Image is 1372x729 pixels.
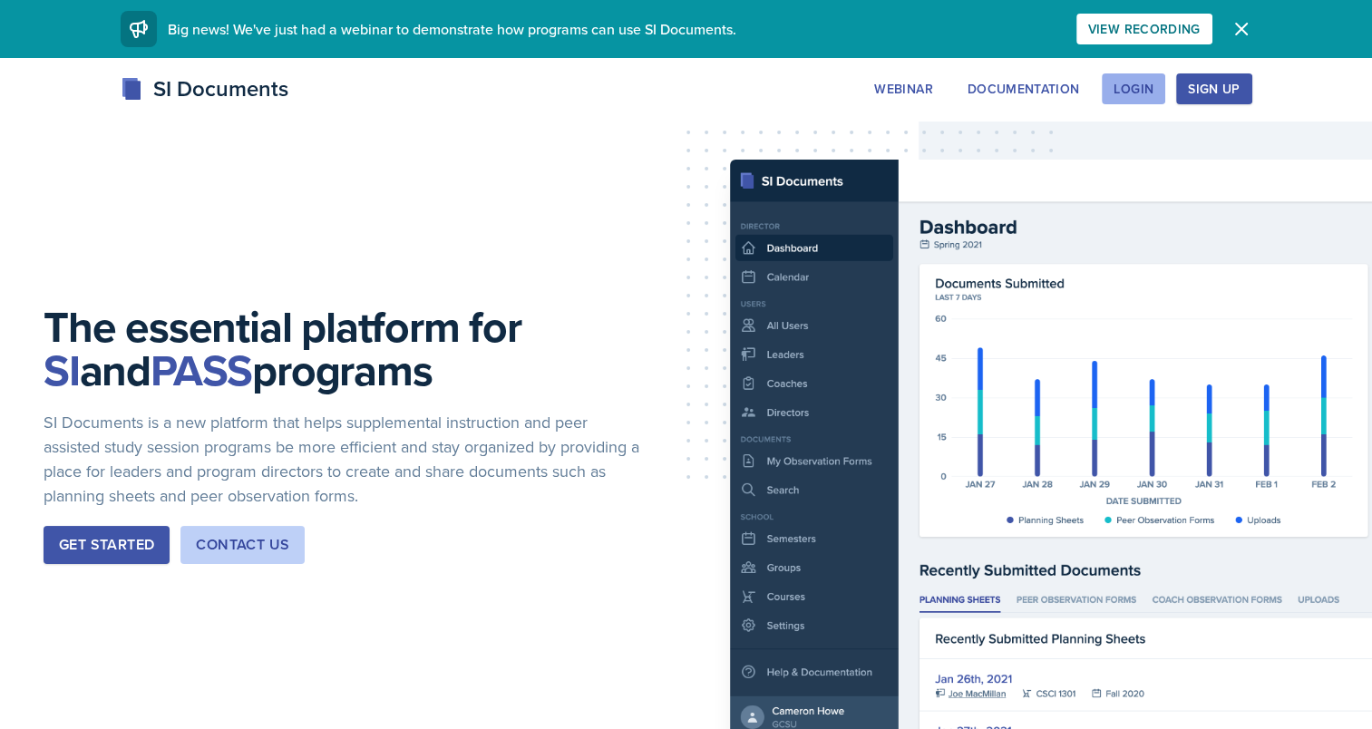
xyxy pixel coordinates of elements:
[1188,82,1240,96] div: Sign Up
[956,73,1092,104] button: Documentation
[168,19,736,39] span: Big news! We've just had a webinar to demonstrate how programs can use SI Documents.
[1114,82,1153,96] div: Login
[1076,14,1212,44] button: View Recording
[59,534,154,556] div: Get Started
[1176,73,1251,104] button: Sign Up
[180,526,305,564] button: Contact Us
[1088,22,1201,36] div: View Recording
[1102,73,1165,104] button: Login
[44,526,170,564] button: Get Started
[862,73,944,104] button: Webinar
[874,82,932,96] div: Webinar
[121,73,288,105] div: SI Documents
[196,534,289,556] div: Contact Us
[968,82,1080,96] div: Documentation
